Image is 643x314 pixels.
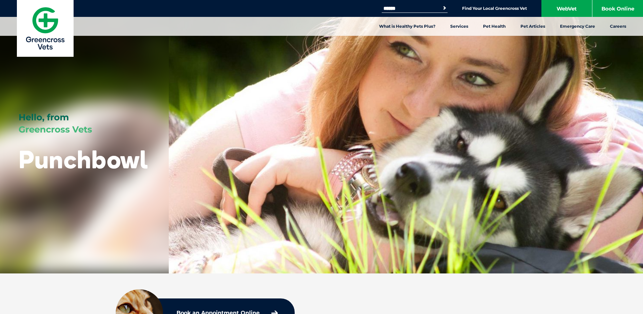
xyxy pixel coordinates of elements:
button: Search [441,5,448,11]
a: Pet Health [476,17,513,36]
h1: Punchbowl [19,146,148,173]
a: Services [443,17,476,36]
a: Emergency Care [553,17,602,36]
a: Find Your Local Greencross Vet [462,6,527,11]
a: Careers [602,17,634,36]
a: Pet Articles [513,17,553,36]
a: What is Healthy Pets Plus? [372,17,443,36]
span: Hello, from [19,112,69,123]
span: Greencross Vets [19,124,92,135]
